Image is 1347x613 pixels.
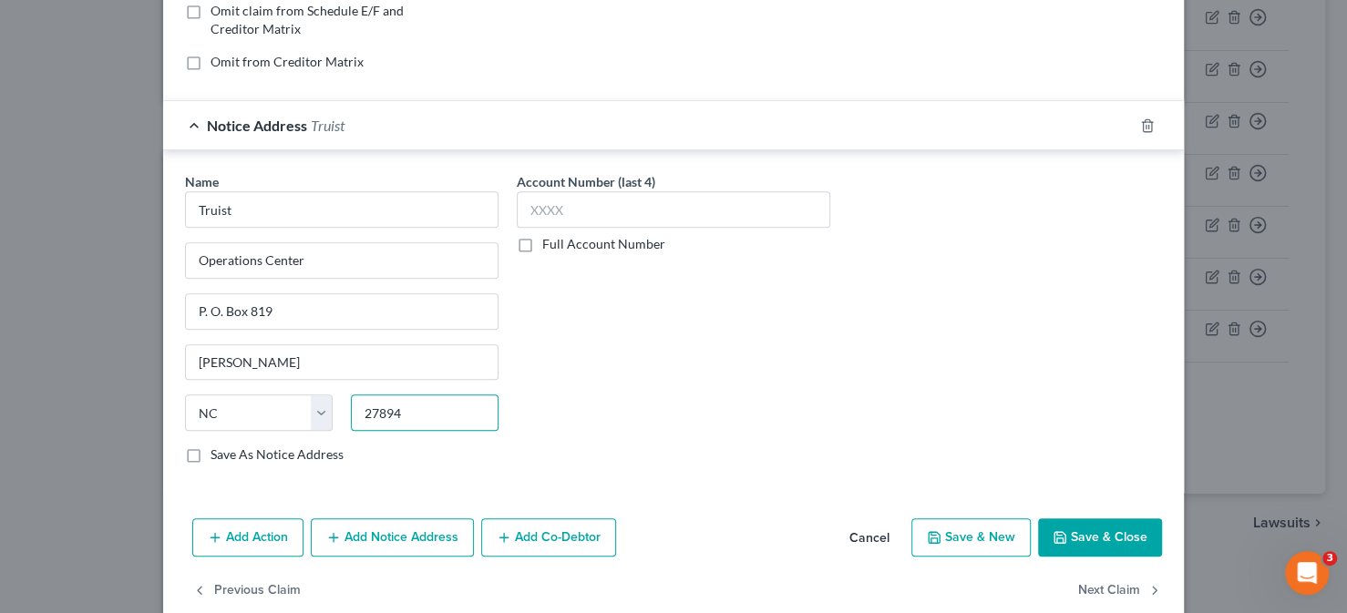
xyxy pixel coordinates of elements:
span: 3 [1322,551,1337,566]
button: Cancel [835,520,904,557]
input: Enter city... [186,345,498,380]
button: Add Action [192,518,303,557]
button: Save & New [911,518,1031,557]
input: Enter zip.. [351,394,499,431]
input: XXXX [517,191,830,228]
label: Save As Notice Address [211,445,344,464]
input: Enter address... [186,243,498,278]
input: Search by name... [185,191,499,228]
span: Truist [311,117,344,134]
button: Add Co-Debtor [481,518,616,557]
button: Save & Close [1038,518,1162,557]
iframe: Intercom live chat [1285,551,1329,595]
span: Omit claim from Schedule E/F and Creditor Matrix [211,3,404,36]
button: Next Claim [1078,571,1162,609]
span: Name [185,174,219,189]
label: Full Account Number [542,235,665,253]
button: Add Notice Address [311,518,474,557]
label: Account Number (last 4) [517,172,655,191]
span: Omit from Creditor Matrix [211,54,364,69]
input: Apt, Suite, etc... [186,294,498,329]
button: Previous Claim [192,571,301,609]
span: Notice Address [207,117,307,134]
